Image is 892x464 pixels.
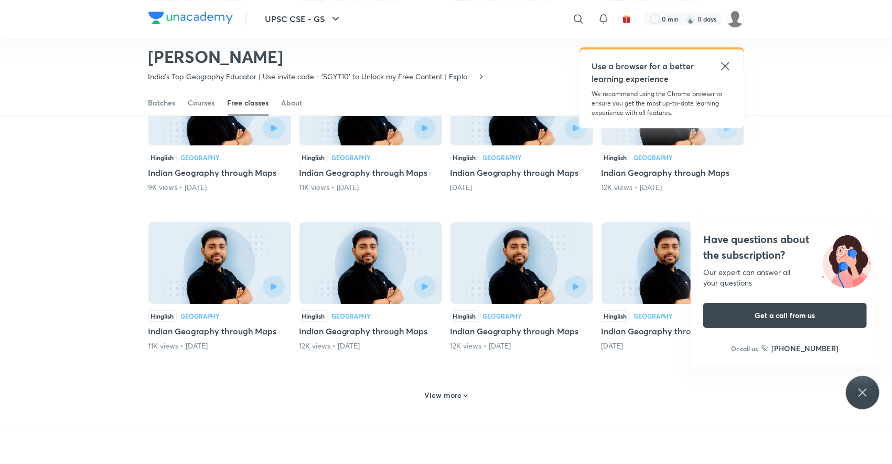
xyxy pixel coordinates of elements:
[634,154,673,161] div: Geography
[228,98,269,108] div: Free classes
[601,152,630,163] div: Hinglish
[148,64,291,193] div: Indian Geography through Maps
[181,154,220,161] div: Geography
[761,343,839,354] a: [PHONE_NUMBER]
[299,341,442,351] div: 12K views • 8 months ago
[450,310,479,322] div: Hinglish
[424,390,461,400] h6: View more
[282,90,303,115] a: About
[601,64,744,193] div: Indian Geography through Maps
[483,154,522,161] div: Geography
[299,152,328,163] div: Hinglish
[299,166,442,179] h5: Indian Geography through Maps
[148,90,176,115] a: Batches
[601,222,744,351] div: Indian Geography through Maps
[450,166,593,179] h5: Indian Geography through Maps
[450,64,593,193] div: Indian Geography through Maps
[299,222,442,351] div: Indian Geography through Maps
[148,325,291,338] h5: Indian Geography through Maps
[450,341,593,351] div: 12K views • 9 months ago
[148,12,233,24] img: Company Logo
[813,231,879,288] img: ttu_illustration_new.svg
[228,90,269,115] a: Free classes
[726,10,744,28] img: Sapna Yadav
[148,341,291,351] div: 11K views • 8 months ago
[188,98,215,108] div: Courses
[732,344,758,353] p: Or call us
[188,90,215,115] a: Courses
[703,303,867,328] button: Get a call from us
[299,325,442,338] h5: Indian Geography through Maps
[483,313,522,319] div: Geography
[148,46,486,67] h2: [PERSON_NAME]
[332,313,371,319] div: Geography
[601,166,744,179] h5: Indian Geography through Maps
[299,182,442,193] div: 11K views • 8 months ago
[148,152,177,163] div: Hinglish
[148,166,291,179] h5: Indian Geography through Maps
[772,343,839,354] h6: [PHONE_NUMBER]
[634,313,673,319] div: Geography
[148,222,291,351] div: Indian Geography through Maps
[618,10,635,27] button: avatar
[299,64,442,193] div: Indian Geography through Maps
[282,98,303,108] div: About
[148,310,177,322] div: Hinglish
[703,267,867,288] div: Our expert can answer all your questions
[148,182,291,193] div: 9K views • 8 months ago
[601,182,744,193] div: 12K views • 8 months ago
[703,231,867,263] h4: Have questions about the subscription?
[450,325,593,338] h5: Indian Geography through Maps
[685,14,696,24] img: streak
[601,310,630,322] div: Hinglish
[148,12,233,27] a: Company Logo
[601,325,744,338] h5: Indian Geography through Maps
[148,98,176,108] div: Batches
[332,154,371,161] div: Geography
[259,8,348,29] button: UPSC CSE - GS
[450,152,479,163] div: Hinglish
[299,310,328,322] div: Hinglish
[450,222,593,351] div: Indian Geography through Maps
[601,341,744,351] div: 9 months ago
[622,14,631,24] img: avatar
[450,182,593,193] div: 8 months ago
[181,313,220,319] div: Geography
[592,60,696,85] h5: Use a browser for a better learning experience
[592,89,732,118] p: We recommend using the Chrome browser to ensure you get the most up-to-date learning experience w...
[148,71,477,82] p: India's Top Geography Educator | Use invite code - 'SGYT10' to Unlock my Free Content | Explore t...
